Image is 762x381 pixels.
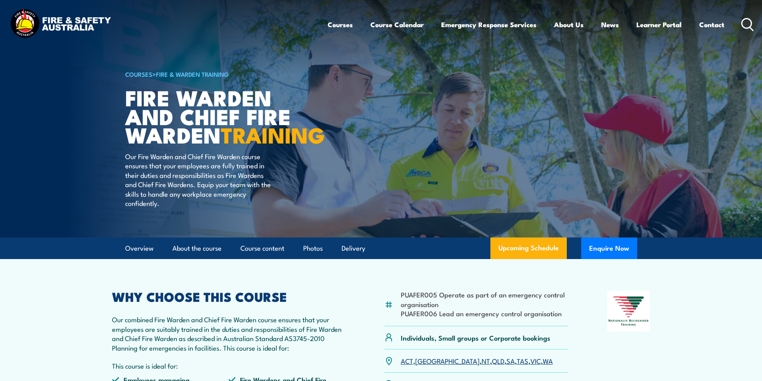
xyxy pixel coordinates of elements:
[401,333,550,342] p: Individuals, Small groups or Corporate bookings
[581,237,637,259] button: Enquire Now
[370,14,424,35] a: Course Calendar
[517,356,528,365] a: TAS
[125,69,323,79] h6: >
[607,291,650,331] img: Nationally Recognised Training logo.
[492,356,504,365] a: QLD
[601,14,619,35] a: News
[125,238,154,259] a: Overview
[112,315,346,352] p: Our combined Fire Warden and Chief Fire Warden course ensures that your employees are suitably tr...
[636,14,682,35] a: Learner Portal
[125,152,271,207] p: Our Fire Warden and Chief Fire Warden course ensures that your employees are fully trained in the...
[172,238,222,259] a: About the course
[490,237,567,259] a: Upcoming Schedule
[240,238,284,259] a: Course content
[401,290,568,309] li: PUAFER005 Operate as part of an emergency control organisation
[221,118,325,151] strong: TRAINING
[328,14,353,35] a: Courses
[401,309,568,318] li: PUAFER006 Lead an emergency control organisation
[125,70,152,78] a: COURSES
[342,238,365,259] a: Delivery
[401,356,413,365] a: ACT
[543,356,553,365] a: WA
[125,88,323,144] h1: Fire Warden and Chief Fire Warden
[156,70,229,78] a: Fire & Warden Training
[554,14,584,35] a: About Us
[506,356,515,365] a: SA
[441,14,536,35] a: Emergency Response Services
[415,356,480,365] a: [GEOGRAPHIC_DATA]
[112,361,346,370] p: This course is ideal for:
[482,356,490,365] a: NT
[401,356,553,365] p: , , , , , , ,
[699,14,724,35] a: Contact
[530,356,541,365] a: VIC
[303,238,323,259] a: Photos
[112,291,346,302] h2: WHY CHOOSE THIS COURSE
